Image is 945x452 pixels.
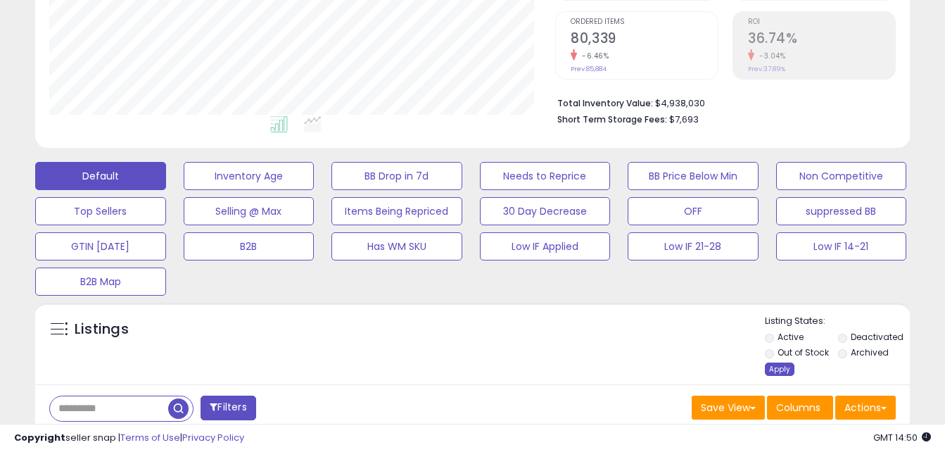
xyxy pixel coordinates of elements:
h2: 80,339 [571,30,718,49]
button: GTIN [DATE] [35,232,166,260]
div: Apply [765,363,794,376]
button: Top Sellers [35,197,166,225]
h5: Listings [75,320,129,339]
button: Save View [692,396,765,420]
span: Columns [776,401,820,415]
label: Archived [851,346,889,358]
span: 2025-10-6 14:50 GMT [873,431,931,444]
label: Deactivated [851,331,903,343]
a: Privacy Policy [182,431,244,444]
small: Prev: 37.89% [748,65,785,73]
button: Has WM SKU [331,232,462,260]
label: Active [778,331,804,343]
button: Low IF 21-28 [628,232,759,260]
button: B2B Map [35,268,166,296]
button: Selling @ Max [184,197,315,225]
button: OFF [628,197,759,225]
li: $4,938,030 [557,94,885,111]
button: Items Being Repriced [331,197,462,225]
div: seller snap | | [14,432,244,445]
a: Terms of Use [120,431,180,444]
small: -3.04% [754,51,785,61]
b: Total Inventory Value: [557,97,653,109]
button: Non Competitive [776,162,907,190]
small: -6.46% [577,51,609,61]
button: BB Price Below Min [628,162,759,190]
span: $7,693 [669,113,699,126]
strong: Copyright [14,431,65,444]
button: Actions [835,396,896,420]
button: B2B [184,232,315,260]
button: Default [35,162,166,190]
button: Low IF 14-21 [776,232,907,260]
b: Short Term Storage Fees: [557,113,667,125]
p: Listing States: [765,315,910,328]
button: Needs to Reprice [480,162,611,190]
label: Out of Stock [778,346,829,358]
button: Low IF Applied [480,232,611,260]
span: Ordered Items [571,18,718,26]
button: Columns [767,396,833,420]
button: suppressed BB [776,197,907,225]
span: ROI [748,18,895,26]
button: Filters [201,396,255,420]
h2: 36.74% [748,30,895,49]
button: BB Drop in 7d [331,162,462,190]
button: 30 Day Decrease [480,197,611,225]
button: Inventory Age [184,162,315,190]
small: Prev: 85,884 [571,65,607,73]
